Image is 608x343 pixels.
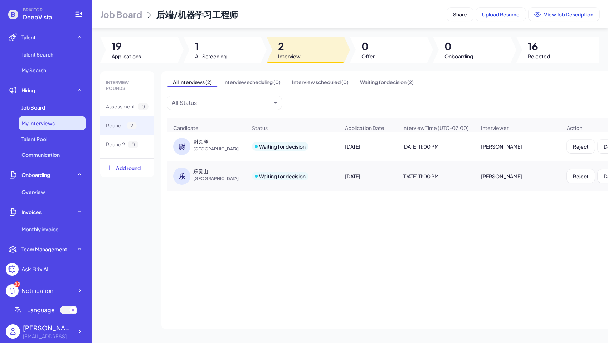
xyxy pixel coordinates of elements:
span: AI-Screening [195,53,227,60]
div: [DATE] [339,136,396,156]
span: Job Board [100,9,142,20]
span: Talent [21,34,36,41]
span: Round 1 [106,122,124,129]
span: Offer [361,53,375,60]
span: 0 [444,40,473,53]
span: Invoices [21,208,42,216]
span: [GEOGRAPHIC_DATA] [193,175,247,182]
span: 0 [128,141,138,148]
div: jingconan@deepvista.ai [23,333,73,340]
span: 1 [195,40,227,53]
span: Talent Search [21,51,53,58]
span: Interview Time (UTC-07:00) [402,124,469,131]
div: [DATE] 11:00 PM [397,166,475,186]
span: Interview scheduling (0) [218,77,286,87]
span: Job Board [21,104,45,111]
span: My Interviews [21,120,55,127]
span: Interview scheduled (0) [286,77,354,87]
button: View Job Description [529,8,599,21]
div: Waiting for decision [259,143,306,150]
span: Action [567,124,582,131]
span: 后端/机器学习工程师 [156,9,238,20]
div: Waiting for decision [259,173,306,180]
div: Notification [21,286,53,295]
button: Share [447,8,473,21]
span: Application Date [345,124,384,131]
span: Onboarding [21,171,50,178]
span: DeepVista [23,13,66,21]
span: Applications [112,53,141,60]
span: Waiting for decision (2) [354,77,419,87]
span: 19 [112,40,141,53]
button: Add round [100,158,154,177]
span: Add round [116,164,141,171]
span: Talent Pool [21,135,47,142]
span: Reject [573,143,589,150]
span: All Interviews (2) [167,77,218,87]
button: Upload Resume [476,8,526,21]
div: [DATE] 11:00 PM [397,136,475,156]
div: 乐 [173,168,190,185]
span: Language [27,306,55,314]
div: [DATE] [339,166,396,186]
div: [PERSON_NAME] [475,136,560,156]
span: Share [453,11,467,18]
span: Upload Resume [482,11,520,18]
span: Round 2 [106,141,125,148]
span: [GEOGRAPHIC_DATA] [193,145,247,153]
button: Reject [567,169,595,183]
div: Ask Brix AI [21,265,48,274]
span: 0 [361,40,375,53]
span: 0 [138,103,149,110]
span: Assessment [106,103,135,110]
span: View Job Description [544,11,593,18]
div: 尉 [173,138,190,155]
span: 16 [528,40,550,53]
div: All Status [172,98,197,107]
span: Status [252,124,268,131]
span: Candidate [173,124,199,131]
span: Interviewer [481,124,509,131]
span: Monthly invoice [21,226,59,233]
span: Hiring [21,87,35,94]
span: Reject [573,173,589,179]
span: Rejected [528,53,550,60]
button: Reject [567,140,595,153]
div: 尉久洋 [193,138,208,145]
div: [PERSON_NAME] [475,166,560,186]
span: Team Management [21,246,67,253]
span: Communication [21,151,60,158]
span: Interview [278,53,301,60]
span: 2 [278,40,301,53]
button: All Status [172,98,271,107]
span: Overview [21,188,45,195]
span: My Search [21,67,46,74]
div: 乐灵山 [193,168,208,175]
img: user_logo.png [6,324,20,339]
span: BRIX FOR [23,7,66,13]
div: INTERVIEW ROUNDS [100,74,154,97]
span: 2 [127,122,137,129]
span: Onboarding [444,53,473,60]
div: 89 [14,281,20,287]
div: Jing Conan Wang [23,323,73,333]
